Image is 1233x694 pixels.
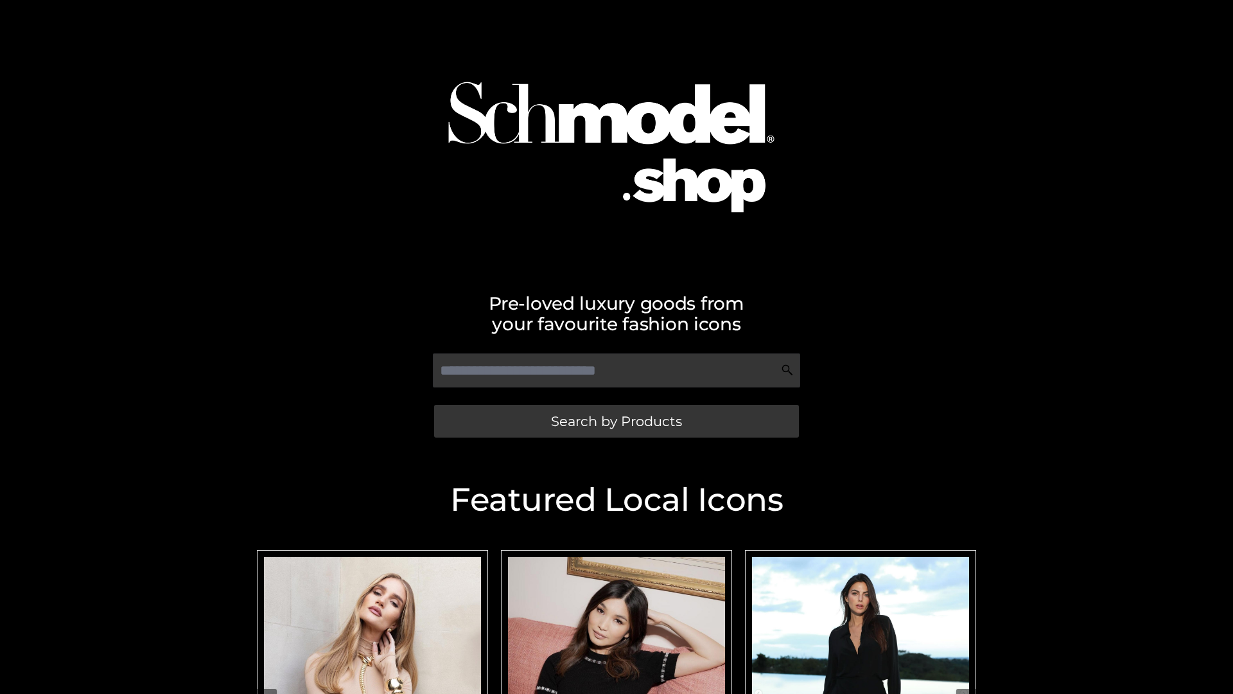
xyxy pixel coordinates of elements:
h2: Pre-loved luxury goods from your favourite fashion icons [250,293,983,334]
h2: Featured Local Icons​ [250,484,983,516]
span: Search by Products [551,414,682,428]
img: Search Icon [781,364,794,377]
a: Search by Products [434,405,799,438]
